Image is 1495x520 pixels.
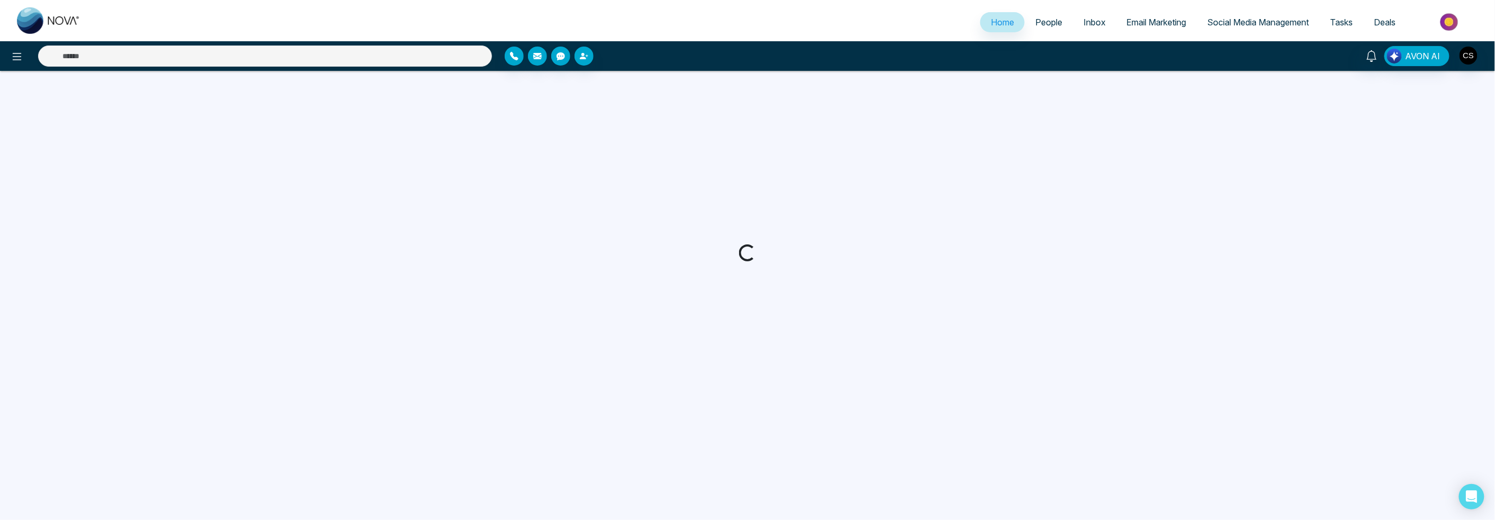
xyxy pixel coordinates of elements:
[1083,17,1106,28] span: Inbox
[1073,12,1116,32] a: Inbox
[1127,17,1187,28] span: Email Marketing
[1320,12,1364,32] a: Tasks
[1197,12,1320,32] a: Social Media Management
[1406,50,1441,62] span: AVON AI
[1025,12,1073,32] a: People
[991,17,1014,28] span: Home
[1387,49,1402,63] img: Lead Flow
[1208,17,1309,28] span: Social Media Management
[1330,17,1353,28] span: Tasks
[1412,10,1489,34] img: Market-place.gif
[1384,46,1450,66] button: AVON AI
[1460,47,1478,65] img: User Avatar
[1035,17,1062,28] span: People
[1364,12,1407,32] a: Deals
[1374,17,1396,28] span: Deals
[17,7,80,34] img: Nova CRM Logo
[980,12,1025,32] a: Home
[1116,12,1197,32] a: Email Marketing
[1459,484,1484,509] div: Open Intercom Messenger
